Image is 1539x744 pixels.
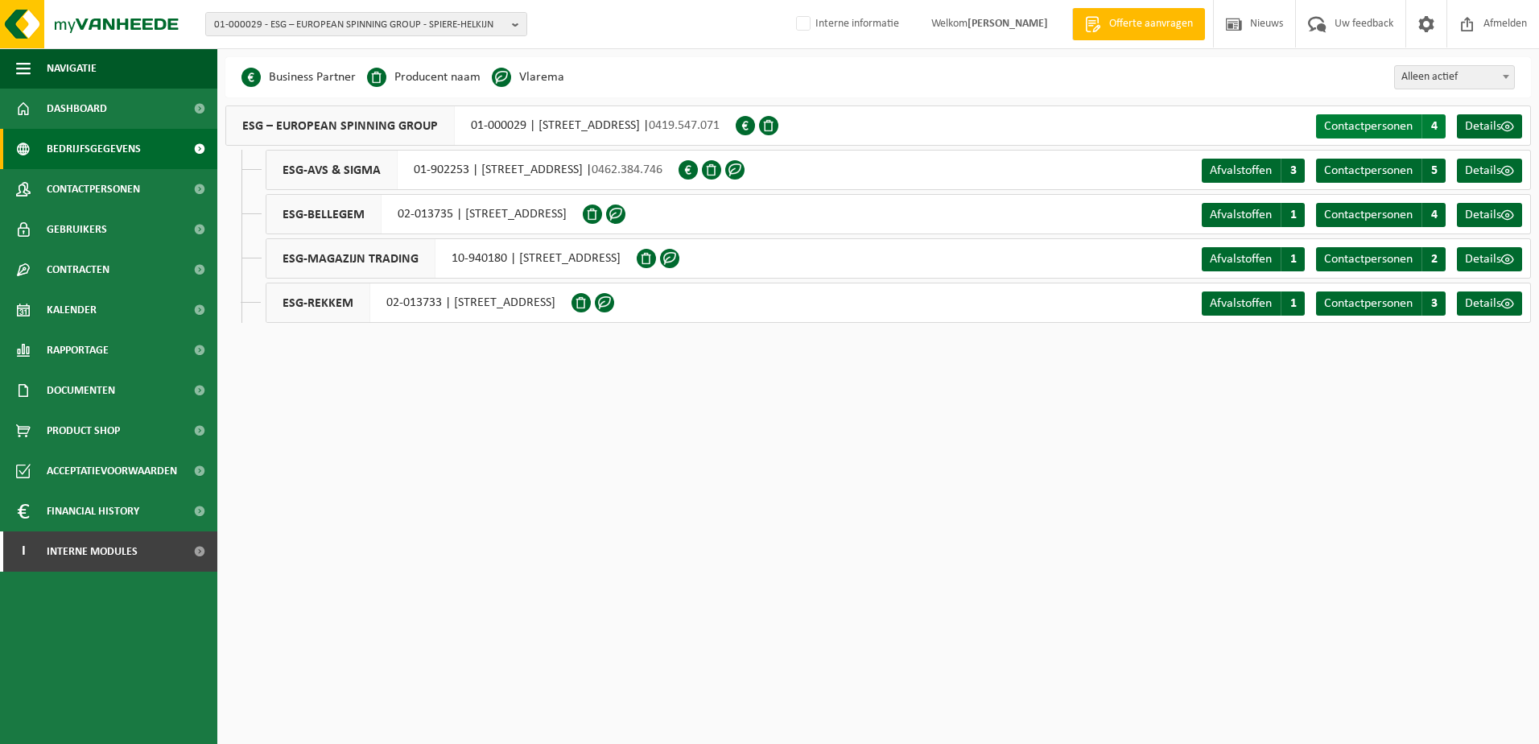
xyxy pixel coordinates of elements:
[1457,247,1522,271] a: Details
[1210,164,1272,177] span: Afvalstoffen
[214,13,505,37] span: 01-000029 - ESG – EUROPEAN SPINNING GROUP - SPIERE-HELKIJN
[1457,203,1522,227] a: Details
[1457,291,1522,316] a: Details
[1324,164,1413,177] span: Contactpersonen
[47,250,109,290] span: Contracten
[266,195,382,234] span: ESG-BELLEGEM
[47,330,109,370] span: Rapportage
[266,194,583,234] div: 02-013735 | [STREET_ADDRESS]
[1202,159,1305,183] a: Afvalstoffen 3
[16,531,31,572] span: I
[205,12,527,36] button: 01-000029 - ESG – EUROPEAN SPINNING GROUP - SPIERE-HELKIJN
[1421,114,1446,138] span: 4
[47,209,107,250] span: Gebruikers
[1281,247,1305,271] span: 1
[47,169,140,209] span: Contactpersonen
[1394,65,1515,89] span: Alleen actief
[47,491,139,531] span: Financial History
[47,89,107,129] span: Dashboard
[266,283,370,322] span: ESG-REKKEM
[1421,247,1446,271] span: 2
[649,119,720,132] span: 0419.547.071
[241,65,356,89] li: Business Partner
[968,18,1048,30] strong: [PERSON_NAME]
[1210,253,1272,266] span: Afvalstoffen
[266,238,637,279] div: 10-940180 | [STREET_ADDRESS]
[1324,120,1413,133] span: Contactpersonen
[1421,291,1446,316] span: 3
[1281,291,1305,316] span: 1
[1105,16,1197,32] span: Offerte aanvragen
[1457,159,1522,183] a: Details
[1421,159,1446,183] span: 5
[1281,159,1305,183] span: 3
[1316,247,1446,271] a: Contactpersonen 2
[1457,114,1522,138] a: Details
[1324,297,1413,310] span: Contactpersonen
[1421,203,1446,227] span: 4
[266,150,679,190] div: 01-902253 | [STREET_ADDRESS] |
[1210,209,1272,221] span: Afvalstoffen
[1281,203,1305,227] span: 1
[47,48,97,89] span: Navigatie
[793,12,899,36] label: Interne informatie
[226,106,455,145] span: ESG – EUROPEAN SPINNING GROUP
[367,65,481,89] li: Producent naam
[1072,8,1205,40] a: Offerte aanvragen
[1395,66,1514,89] span: Alleen actief
[1202,291,1305,316] a: Afvalstoffen 1
[1316,291,1446,316] a: Contactpersonen 3
[1202,247,1305,271] a: Afvalstoffen 1
[266,283,571,323] div: 02-013733 | [STREET_ADDRESS]
[592,163,662,176] span: 0462.384.746
[47,531,138,572] span: Interne modules
[1202,203,1305,227] a: Afvalstoffen 1
[1210,297,1272,310] span: Afvalstoffen
[1465,253,1501,266] span: Details
[225,105,736,146] div: 01-000029 | [STREET_ADDRESS] |
[1324,209,1413,221] span: Contactpersonen
[492,65,564,89] li: Vlarema
[266,239,435,278] span: ESG-MAGAZIJN TRADING
[47,129,141,169] span: Bedrijfsgegevens
[1316,114,1446,138] a: Contactpersonen 4
[1324,253,1413,266] span: Contactpersonen
[47,451,177,491] span: Acceptatievoorwaarden
[47,411,120,451] span: Product Shop
[1465,120,1501,133] span: Details
[1316,159,1446,183] a: Contactpersonen 5
[1465,164,1501,177] span: Details
[1465,209,1501,221] span: Details
[47,370,115,411] span: Documenten
[266,151,398,189] span: ESG-AVS & SIGMA
[1316,203,1446,227] a: Contactpersonen 4
[47,290,97,330] span: Kalender
[1465,297,1501,310] span: Details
